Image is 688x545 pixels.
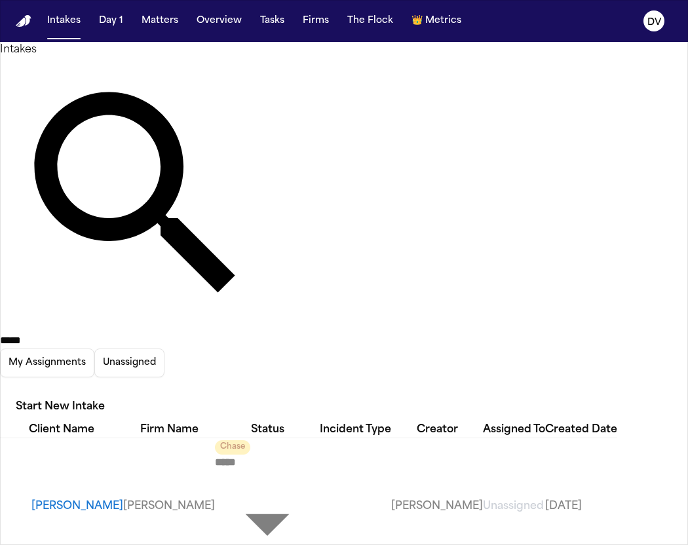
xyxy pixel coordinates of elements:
a: Home [16,15,31,28]
button: The Flock [342,9,398,33]
button: View details for David Watson [31,498,123,514]
img: Finch Logo [16,15,31,28]
button: Firms [297,9,334,33]
div: Status [215,422,320,438]
a: View details for David Watson [483,498,545,514]
span: Chase [215,440,250,455]
button: Intakes [42,9,86,33]
button: Tasks [255,9,290,33]
div: Assigned To [483,422,545,438]
a: View details for David Watson [123,498,215,514]
button: Overview [191,9,247,33]
div: Created Date [545,422,617,438]
div: Creator [391,422,483,438]
button: Unassigned [94,348,164,377]
a: View details for David Watson [545,498,617,514]
button: Day 1 [94,9,128,33]
button: crownMetrics [406,9,467,33]
div: Firm Name [123,422,215,438]
button: Matters [136,9,183,33]
a: View details for David Watson [391,498,483,514]
div: Incident Type [320,422,391,438]
span: Unassigned [483,501,544,512]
